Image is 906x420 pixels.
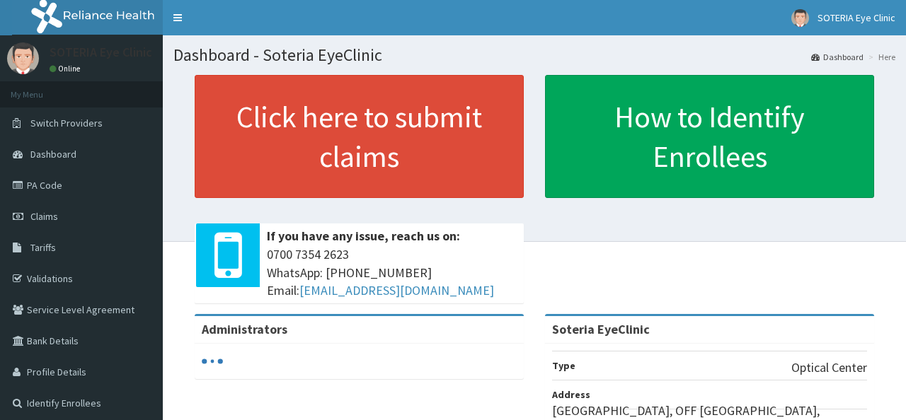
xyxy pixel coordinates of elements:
[818,11,895,24] span: SOTERIA Eye Clinic
[299,282,494,298] a: [EMAIL_ADDRESS][DOMAIN_NAME]
[202,351,223,372] svg: audio-loading
[267,228,460,244] b: If you have any issue, reach us on:
[552,388,590,401] b: Address
[50,46,152,59] p: SOTERIA Eye Clinic
[202,321,287,337] b: Administrators
[552,359,575,372] b: Type
[865,51,895,63] li: Here
[30,148,76,161] span: Dashboard
[30,117,103,129] span: Switch Providers
[545,75,874,198] a: How to Identify Enrollees
[7,42,39,74] img: User Image
[811,51,864,63] a: Dashboard
[267,245,517,300] span: 0700 7354 2623 WhatsApp: [PHONE_NUMBER] Email:
[50,64,84,74] a: Online
[791,9,809,27] img: User Image
[173,46,895,64] h1: Dashboard - Soteria EyeClinic
[791,358,867,377] p: Optical Center
[552,321,650,337] strong: Soteria EyeClinic
[30,241,56,254] span: Tariffs
[30,210,58,223] span: Claims
[195,75,524,198] a: Click here to submit claims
